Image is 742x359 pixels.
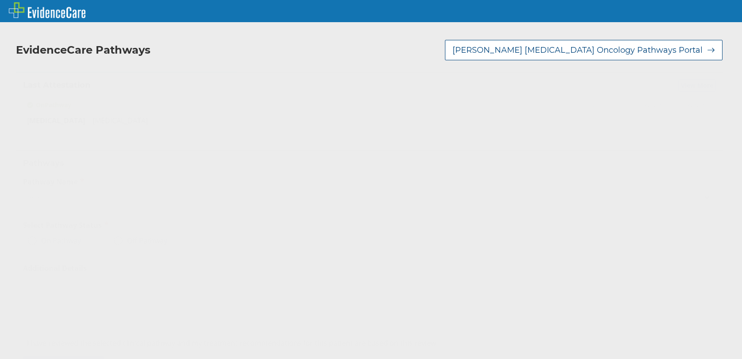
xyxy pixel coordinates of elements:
[28,236,81,245] label: On Pathway
[627,102,711,109] span: [PERSON_NAME] [PERSON_NAME]
[23,80,90,91] h2: Last Attestation
[445,40,723,60] button: [PERSON_NAME] [MEDICAL_DATA] Oncology Pathways Portal
[93,116,148,125] span: [MEDICAL_DATA]
[681,81,713,90] span: View More
[114,236,167,245] label: Off Pathway
[16,43,151,57] h2: EvidenceCare Pathways
[23,158,715,168] h2: Pathways
[566,102,619,109] span: [DATE] 10:20 ( [DATE] )
[452,45,703,55] span: [PERSON_NAME] [MEDICAL_DATA] Oncology Pathways Portal
[27,116,85,125] span: [MEDICAL_DATA]
[27,101,71,109] span: On Pathway
[679,80,715,91] button: View More
[27,338,438,348] span: I have reviewed the selected clinical pathway and my treatment recommendations for this patient a...
[23,176,715,187] label: Pathway Name
[9,2,85,18] img: EvidenceCare
[23,263,715,273] label: Additional Details
[23,220,366,230] h2: Select Pathway Status
[28,192,53,202] div: Select...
